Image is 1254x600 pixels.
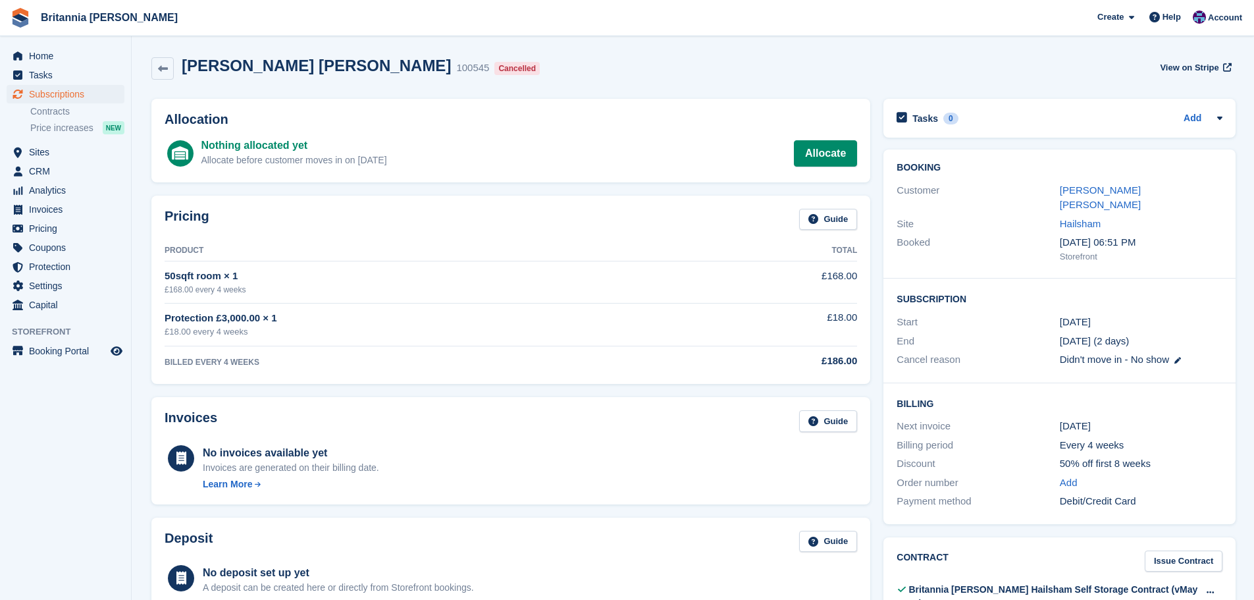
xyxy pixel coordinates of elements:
[1060,354,1169,365] span: Didn't move in - No show
[165,325,690,339] div: £18.00 every 4 weeks
[7,181,124,200] a: menu
[29,258,108,276] span: Protection
[1060,250,1222,263] div: Storefront
[1145,551,1222,572] a: Issue Contract
[1060,315,1091,330] time: 2025-08-20 23:00:00 UTC
[30,121,124,135] a: Price increases NEW
[897,235,1059,263] div: Booked
[1193,11,1206,24] img: Becca Clark
[203,445,379,461] div: No invoices available yet
[29,238,108,257] span: Coupons
[165,356,690,368] div: BILLED EVERY 4 WEEKS
[690,354,857,369] div: £186.00
[897,419,1059,434] div: Next invoice
[30,122,93,134] span: Price increases
[7,296,124,314] a: menu
[29,342,108,360] span: Booking Portal
[1060,335,1130,346] span: [DATE] (2 days)
[7,162,124,180] a: menu
[29,143,108,161] span: Sites
[30,105,124,118] a: Contracts
[494,62,540,75] div: Cancelled
[29,277,108,295] span: Settings
[7,238,124,257] a: menu
[7,200,124,219] a: menu
[1160,61,1218,74] span: View on Stripe
[29,181,108,200] span: Analytics
[897,217,1059,232] div: Site
[203,581,474,595] p: A deposit can be created here or directly from Storefront bookings.
[799,531,857,553] a: Guide
[7,342,124,360] a: menu
[201,153,386,167] div: Allocate before customer moves in on [DATE]
[897,292,1222,305] h2: Subscription
[1060,218,1101,229] a: Hailsham
[799,209,857,231] a: Guide
[1060,438,1222,453] div: Every 4 weeks
[456,61,489,76] div: 100545
[29,200,108,219] span: Invoices
[203,477,379,491] a: Learn More
[7,143,124,161] a: menu
[897,456,1059,472] div: Discount
[29,162,108,180] span: CRM
[897,163,1222,173] h2: Booking
[1163,11,1181,24] span: Help
[165,311,690,326] div: Protection £3,000.00 × 1
[897,396,1222,410] h2: Billing
[690,303,857,346] td: £18.00
[897,334,1059,349] div: End
[165,284,690,296] div: £168.00 every 4 weeks
[1060,419,1222,434] div: [DATE]
[201,138,386,153] div: Nothing allocated yet
[165,531,213,553] h2: Deposit
[897,315,1059,330] div: Start
[203,461,379,475] div: Invoices are generated on their billing date.
[165,240,690,261] th: Product
[690,240,857,261] th: Total
[7,219,124,238] a: menu
[203,565,474,581] div: No deposit set up yet
[7,277,124,295] a: menu
[794,140,857,167] a: Allocate
[7,66,124,84] a: menu
[203,477,252,491] div: Learn More
[1060,476,1078,491] a: Add
[897,352,1059,368] div: Cancel reason
[165,209,209,231] h2: Pricing
[29,66,108,84] span: Tasks
[11,8,30,28] img: stora-icon-8386f47178a22dfd0bd8f6a31ec36ba5ce8667c1dd55bd0f319d3a0aa187defe.svg
[12,325,131,339] span: Storefront
[29,296,108,314] span: Capital
[1060,456,1222,472] div: 50% off first 8 weeks
[7,258,124,276] a: menu
[912,113,938,124] h2: Tasks
[799,410,857,432] a: Guide
[165,112,857,127] h2: Allocation
[29,47,108,65] span: Home
[897,438,1059,453] div: Billing period
[1184,111,1201,126] a: Add
[1060,235,1222,250] div: [DATE] 06:51 PM
[1155,57,1234,78] a: View on Stripe
[1208,11,1242,24] span: Account
[897,476,1059,491] div: Order number
[103,121,124,134] div: NEW
[7,85,124,103] a: menu
[165,269,690,284] div: 50sqft room × 1
[943,113,958,124] div: 0
[29,85,108,103] span: Subscriptions
[36,7,183,28] a: Britannia [PERSON_NAME]
[690,261,857,303] td: £168.00
[897,494,1059,509] div: Payment method
[1060,494,1222,509] div: Debit/Credit Card
[7,47,124,65] a: menu
[109,343,124,359] a: Preview store
[1060,184,1141,211] a: [PERSON_NAME] [PERSON_NAME]
[897,183,1059,213] div: Customer
[1097,11,1124,24] span: Create
[182,57,451,74] h2: [PERSON_NAME] [PERSON_NAME]
[165,410,217,432] h2: Invoices
[897,551,949,572] h2: Contract
[29,219,108,238] span: Pricing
